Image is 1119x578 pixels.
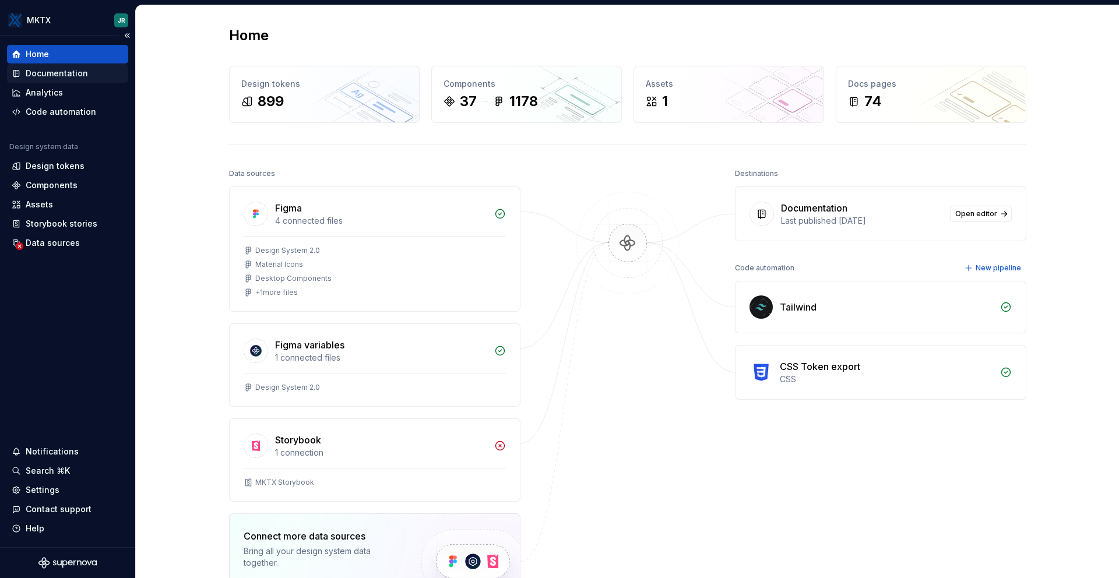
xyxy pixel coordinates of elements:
[275,447,487,459] div: 1 connection
[735,260,794,276] div: Code automation
[7,481,128,499] a: Settings
[735,165,778,182] div: Destinations
[26,237,80,249] div: Data sources
[26,160,85,172] div: Design tokens
[275,338,344,352] div: Figma variables
[781,201,847,215] div: Documentation
[26,199,53,210] div: Assets
[7,176,128,195] a: Components
[26,446,79,457] div: Notifications
[275,215,487,227] div: 4 connected files
[781,215,943,227] div: Last published [DATE]
[229,186,520,312] a: Figma4 connected filesDesign System 2.0Material IconsDesktop Components+1more files
[7,519,128,538] button: Help
[431,66,622,123] a: Components371178
[7,195,128,214] a: Assets
[955,209,997,218] span: Open editor
[7,64,128,83] a: Documentation
[26,484,59,496] div: Settings
[229,66,420,123] a: Design tokens899
[255,260,303,269] div: Material Icons
[255,383,320,392] div: Design System 2.0
[118,16,125,25] div: JR
[961,260,1026,276] button: New pipeline
[241,78,407,90] div: Design tokens
[244,529,401,543] div: Connect more data sources
[7,500,128,519] button: Contact support
[8,13,22,27] img: 6599c211-2218-4379-aa47-474b768e6477.png
[780,360,860,373] div: CSS Token export
[7,45,128,64] a: Home
[26,465,70,477] div: Search ⌘K
[258,92,284,111] div: 899
[26,503,92,515] div: Contact support
[229,165,275,182] div: Data sources
[848,78,1014,90] div: Docs pages
[7,234,128,252] a: Data sources
[26,523,44,534] div: Help
[780,373,993,385] div: CSS
[229,323,520,407] a: Figma variables1 connected filesDesign System 2.0
[275,433,321,447] div: Storybook
[26,179,78,191] div: Components
[864,92,882,111] div: 74
[634,66,824,123] a: Assets1
[9,142,78,151] div: Design system data
[26,106,96,118] div: Code automation
[976,263,1021,273] span: New pipeline
[662,92,668,111] div: 1
[255,246,320,255] div: Design System 2.0
[255,288,298,297] div: + 1 more files
[460,92,477,111] div: 37
[509,92,538,111] div: 1178
[7,461,128,480] button: Search ⌘K
[7,103,128,121] a: Code automation
[26,68,88,79] div: Documentation
[7,83,128,102] a: Analytics
[2,8,133,33] button: MKTXJR
[26,87,63,98] div: Analytics
[229,418,520,502] a: Storybook1 connectionMKTX Storybook
[275,352,487,364] div: 1 connected files
[26,48,49,60] div: Home
[26,218,97,230] div: Storybook stories
[229,26,269,45] h2: Home
[244,545,401,569] div: Bring all your design system data together.
[780,300,817,314] div: Tailwind
[38,557,97,569] svg: Supernova Logo
[646,78,812,90] div: Assets
[7,214,128,233] a: Storybook stories
[7,442,128,461] button: Notifications
[950,206,1012,222] a: Open editor
[836,66,1026,123] a: Docs pages74
[119,27,135,44] button: Collapse sidebar
[255,274,332,283] div: Desktop Components
[275,201,302,215] div: Figma
[444,78,610,90] div: Components
[27,15,51,26] div: MKTX
[255,478,314,487] div: MKTX Storybook
[7,157,128,175] a: Design tokens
